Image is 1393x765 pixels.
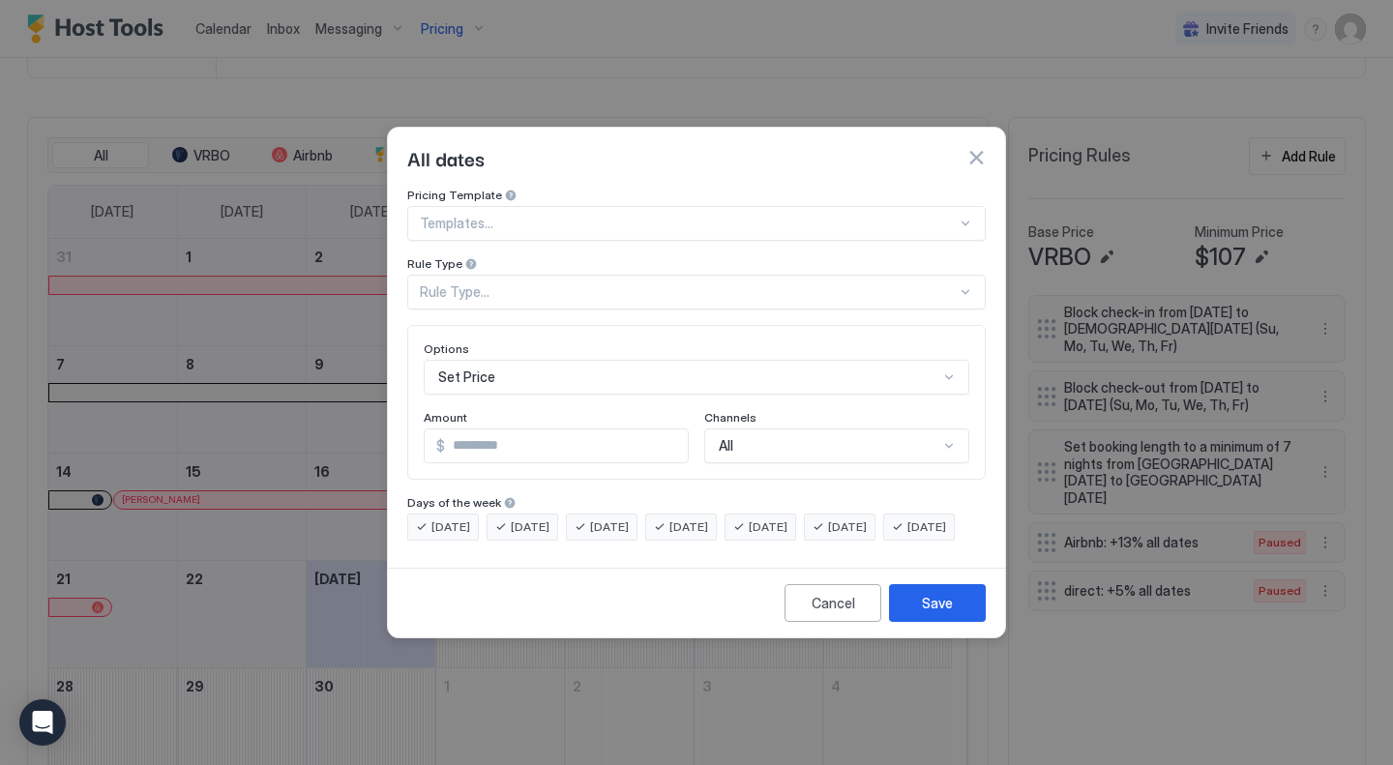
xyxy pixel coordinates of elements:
[424,410,467,425] span: Amount
[420,283,957,301] div: Rule Type...
[436,437,445,455] span: $
[445,429,688,462] input: Input Field
[431,518,470,536] span: [DATE]
[19,699,66,746] div: Open Intercom Messenger
[511,518,549,536] span: [DATE]
[749,518,787,536] span: [DATE]
[407,143,485,172] span: All dates
[669,518,708,536] span: [DATE]
[785,584,881,622] button: Cancel
[889,584,986,622] button: Save
[922,593,953,613] div: Save
[907,518,946,536] span: [DATE]
[438,368,495,386] span: Set Price
[407,188,502,202] span: Pricing Template
[704,410,756,425] span: Channels
[407,256,462,271] span: Rule Type
[424,341,469,356] span: Options
[828,518,867,536] span: [DATE]
[719,437,733,455] span: All
[590,518,629,536] span: [DATE]
[812,593,855,613] div: Cancel
[407,495,501,510] span: Days of the week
